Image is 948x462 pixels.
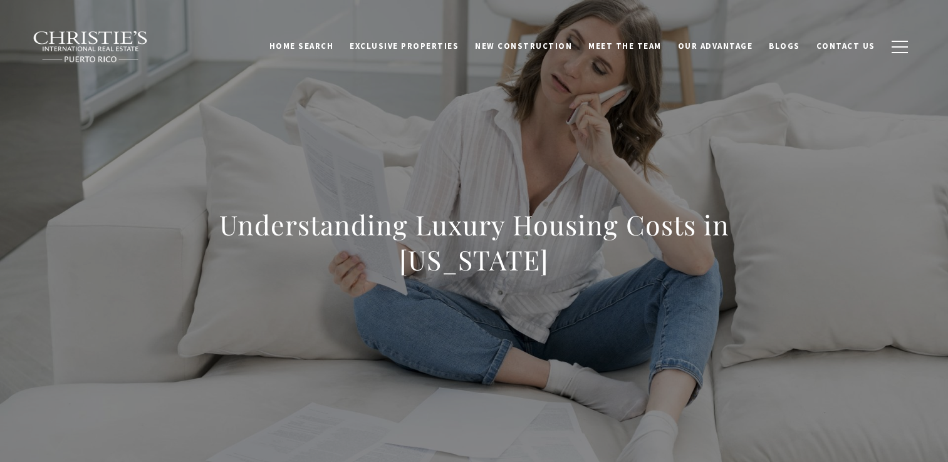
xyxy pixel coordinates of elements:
a: Blogs [761,34,808,58]
img: Christie's International Real Estate black text logo [33,31,149,63]
a: Exclusive Properties [341,34,467,58]
h1: Understanding Luxury Housing Costs in [US_STATE] [198,207,751,277]
a: Our Advantage [670,34,761,58]
span: Blogs [769,41,800,51]
span: Contact Us [816,41,875,51]
span: New Construction [475,41,572,51]
span: Our Advantage [678,41,753,51]
a: Home Search [261,34,342,58]
a: New Construction [467,34,580,58]
a: Meet the Team [580,34,670,58]
span: Exclusive Properties [350,41,459,51]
